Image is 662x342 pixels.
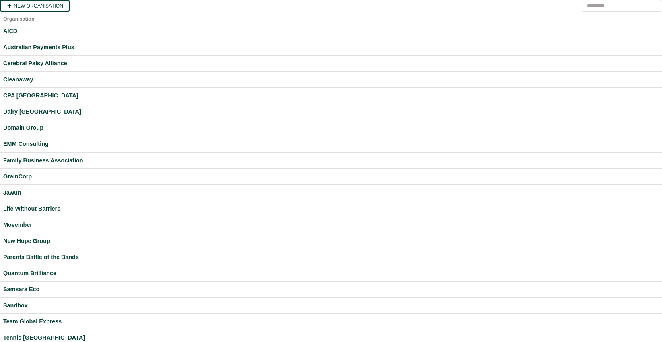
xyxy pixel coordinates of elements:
a: EMM Consulting [3,139,659,149]
a: Family Business Association [3,156,659,165]
a: AICD [3,27,659,36]
a: Parents Battle of the Bands [3,253,659,262]
a: Jawun [3,188,659,197]
a: Life Without Barriers [3,204,659,213]
a: Samsara Eco [3,285,659,294]
a: New Hope Group [3,236,659,246]
a: Sandbox [3,301,659,310]
a: Quantum Brilliance [3,269,659,278]
a: Domain Group [3,123,659,133]
a: Movember [3,220,659,230]
a: Cleanaway [3,75,659,84]
a: CPA [GEOGRAPHIC_DATA] [3,91,659,100]
a: Dairy [GEOGRAPHIC_DATA] [3,107,659,116]
a: GrainCorp [3,172,659,181]
a: Australian Payments Plus [3,43,659,52]
a: Team Global Express [3,317,659,326]
a: Cerebral Palsy Alliance [3,59,659,68]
